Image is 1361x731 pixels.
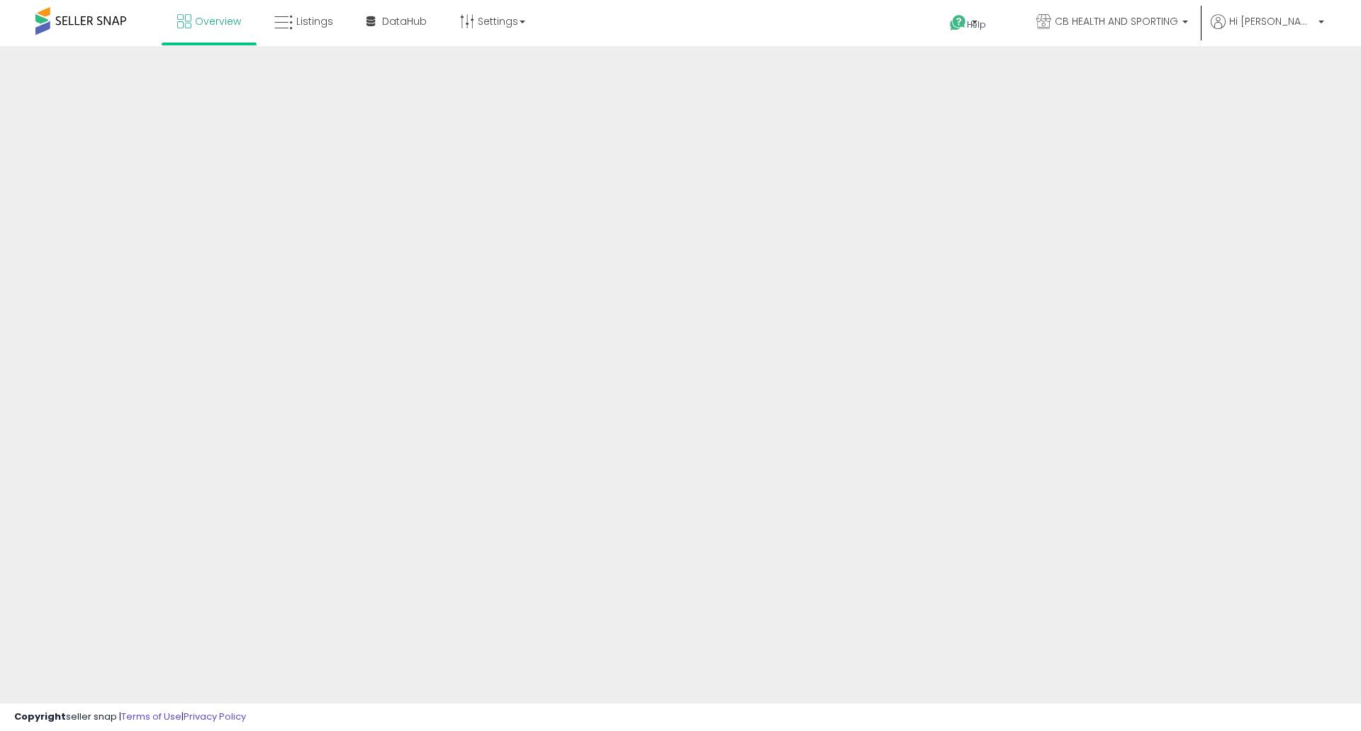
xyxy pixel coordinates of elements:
[296,14,333,28] span: Listings
[1211,14,1324,46] a: Hi [PERSON_NAME]
[967,18,986,30] span: Help
[1055,14,1178,28] span: CB HEALTH AND SPORTING
[382,14,427,28] span: DataHub
[939,4,1014,46] a: Help
[195,14,241,28] span: Overview
[949,14,967,32] i: Get Help
[1229,14,1314,28] span: Hi [PERSON_NAME]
